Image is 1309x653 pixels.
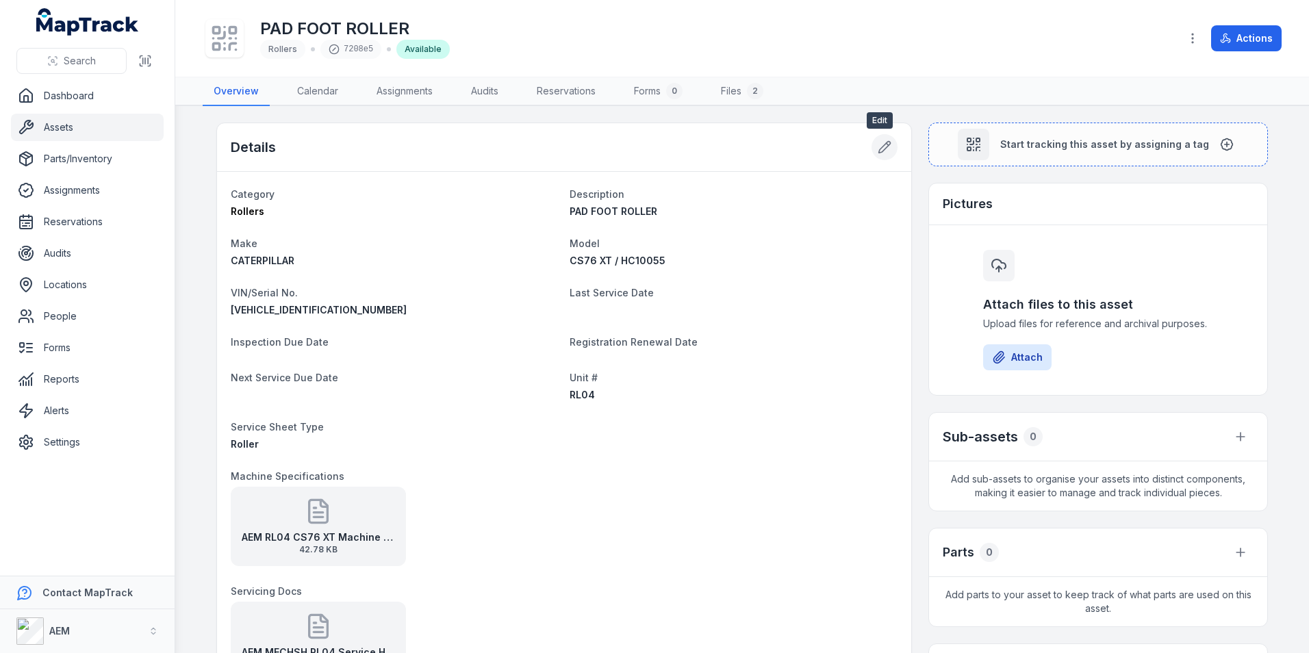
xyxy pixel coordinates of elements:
a: Audits [460,77,509,106]
span: 42.78 KB [242,544,395,555]
span: Category [231,188,275,200]
a: Files2 [710,77,774,106]
span: Servicing Docs [231,585,302,597]
a: Reports [11,366,164,393]
span: Search [64,54,96,68]
span: Edit [867,112,893,129]
strong: AEM RL04 CS76 XT Machine Specifications [242,530,395,544]
span: CATERPILLAR [231,255,294,266]
span: Rollers [231,205,264,217]
span: Make [231,238,257,249]
span: Description [570,188,624,200]
span: RL04 [570,389,595,400]
strong: Contact MapTrack [42,587,133,598]
span: Inspection Due Date [231,336,329,348]
span: Last Service Date [570,287,654,298]
span: CS76 XT / HC10055 [570,255,665,266]
span: Upload files for reference and archival purposes. [983,317,1213,331]
div: 7208e5 [320,40,381,59]
span: Unit # [570,372,598,383]
a: Overview [203,77,270,106]
span: Next Service Due Date [231,372,338,383]
h3: Attach files to this asset [983,295,1213,314]
a: Locations [11,271,164,298]
button: Start tracking this asset by assigning a tag [928,123,1268,166]
a: Settings [11,428,164,456]
a: Reservations [526,77,607,106]
h3: Parts [943,543,974,562]
a: Parts/Inventory [11,145,164,172]
h2: Details [231,138,276,157]
a: Calendar [286,77,349,106]
a: Audits [11,240,164,267]
a: Forms0 [623,77,694,106]
span: Start tracking this asset by assigning a tag [1000,138,1209,151]
div: 0 [980,543,999,562]
span: Machine Specifications [231,470,344,482]
a: Assets [11,114,164,141]
a: Alerts [11,397,164,424]
button: Attach [983,344,1052,370]
a: Dashboard [11,82,164,110]
span: Registration Renewal Date [570,336,698,348]
a: MapTrack [36,8,139,36]
div: 0 [1024,427,1043,446]
h3: Pictures [943,194,993,214]
a: Assignments [11,177,164,204]
span: PAD FOOT ROLLER [570,205,657,217]
button: Search [16,48,127,74]
a: Forms [11,334,164,361]
div: 0 [666,83,683,99]
span: Service Sheet Type [231,421,324,433]
div: Available [396,40,450,59]
a: People [11,303,164,330]
h2: Sub-assets [943,427,1018,446]
span: Roller [231,438,259,450]
h1: PAD FOOT ROLLER [260,18,450,40]
button: Actions [1211,25,1282,51]
a: Assignments [366,77,444,106]
span: Add sub-assets to organise your assets into distinct components, making it easier to manage and t... [929,461,1267,511]
div: 2 [747,83,763,99]
span: VIN/Serial No. [231,287,298,298]
span: Model [570,238,600,249]
strong: AEM [49,625,70,637]
span: Rollers [268,44,297,54]
a: Reservations [11,208,164,235]
span: Add parts to your asset to keep track of what parts are used on this asset. [929,577,1267,626]
span: [VEHICLE_IDENTIFICATION_NUMBER] [231,304,407,316]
